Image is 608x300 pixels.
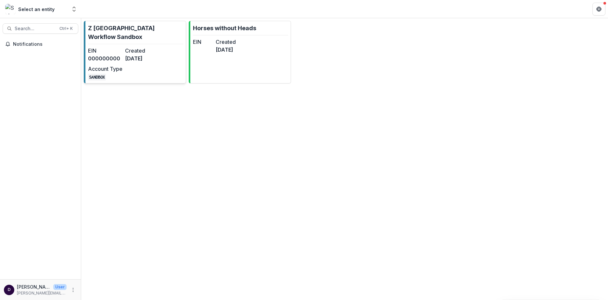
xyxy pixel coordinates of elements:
p: Horses without Heads [193,24,256,32]
div: Ctrl + K [58,25,74,32]
span: Notifications [13,42,76,47]
button: Get Help [592,3,605,16]
code: SANDBOX [88,74,106,81]
dt: EIN [193,38,213,46]
dd: [DATE] [216,46,236,54]
dd: 000000000 [88,55,122,62]
dt: Created [125,47,159,55]
a: Horses without HeadsEINCreated[DATE] [189,21,291,83]
p: User [53,284,67,290]
dd: [DATE] [125,55,159,62]
img: Select an entity [5,4,16,14]
button: Notifications [3,39,78,49]
button: Search... [3,23,78,34]
span: Search... [15,26,56,31]
button: Open entity switcher [70,3,79,16]
div: Select an entity [18,6,55,13]
dt: Account Type [88,65,122,73]
div: david.nash@zurich.com [8,288,11,292]
p: Z [GEOGRAPHIC_DATA] Workflow Sandbox [88,24,183,41]
dt: Created [216,38,236,46]
p: [PERSON_NAME][EMAIL_ADDRESS][PERSON_NAME][DOMAIN_NAME] [17,283,51,290]
dt: EIN [88,47,122,55]
button: More [69,286,77,294]
a: Z [GEOGRAPHIC_DATA] Workflow SandboxEIN000000000Created[DATE]Account TypeSANDBOX [84,21,186,83]
p: [PERSON_NAME][EMAIL_ADDRESS][PERSON_NAME][DOMAIN_NAME] [17,290,67,296]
